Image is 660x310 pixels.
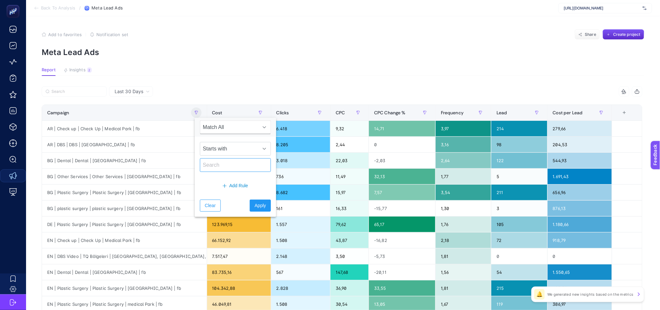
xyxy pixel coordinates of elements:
div: 1.508 [271,232,330,248]
div: 2.148 [271,248,330,264]
button: Apply [250,200,271,212]
div: BG | Dental | Dental | [GEOGRAPHIC_DATA] | fb [42,153,207,168]
div: 1,81 [436,280,491,296]
div: EN | Plastic Surgery | Plastic Surgery | [GEOGRAPHIC_DATA] | fb [42,280,207,296]
div: 98 [491,137,547,152]
div: 0 [548,248,612,264]
div: 204,53 [548,137,612,152]
button: Add to favorites [42,32,82,37]
span: / [79,5,81,10]
div: 211 [491,185,547,200]
div: EN | Dental | Dental | [GEOGRAPHIC_DATA] | fb [42,264,207,280]
div: 2,44 [330,137,369,152]
div: 36,90 [330,280,369,296]
div: 8.682 [271,185,330,200]
div: 2.828 [271,280,330,296]
div: 1.550,65 [548,264,612,280]
div: 54 [491,264,547,280]
div: 9,32 [330,121,369,136]
div: BG | plastic surgery | plastic surgery | [GEOGRAPHIC_DATA] | fb [42,201,207,216]
div: EN | DBS Video | TQ Bölgeleri | [GEOGRAPHIC_DATA], [GEOGRAPHIC_DATA], [GEOGRAPHIC_DATA] | Gönderi... [42,248,207,264]
div: 656,96 [548,185,612,200]
span: Meta Lead Ads [91,6,123,11]
div: 2,64 [436,153,491,168]
span: Insights [69,67,86,73]
div: -2,03 [369,153,435,168]
div: 1,77 [436,169,491,184]
div: + [618,110,631,115]
div: AR | Check up | Check Up | Medical Park | fb [42,121,207,136]
div: 79,62 [330,217,369,232]
div: -5,73 [369,248,435,264]
div: 🔔 [534,289,545,300]
div: 214 [491,121,547,136]
span: Cost per Lead [553,110,583,115]
div: 1.180,66 [548,217,612,232]
div: 43,87 [330,232,369,248]
span: Last 30 Days [115,88,143,95]
div: 544,93 [548,153,612,168]
span: CPC [336,110,345,115]
span: Share [585,32,597,37]
div: 66.152,92 [207,232,271,248]
div: 736 [271,169,330,184]
span: Match All [200,121,258,134]
span: Lead [497,110,507,115]
button: Clear [200,200,220,212]
div: 33,55 [369,280,435,296]
span: Starts with [200,142,258,155]
div: 147,68 [330,264,369,280]
div: 161 [271,201,330,216]
div: 8.205 [271,137,330,152]
div: 8 items selected [617,110,623,124]
div: 1,30 [436,201,491,216]
div: 105 [491,217,547,232]
button: Share [575,29,600,40]
div: 485,32 [548,280,612,296]
div: AR | DBS | DBS | [GEOGRAPHIC_DATA] | fb [42,137,207,152]
div: 3,54 [436,185,491,200]
div: 918,79 [548,232,612,248]
button: Notification set [90,32,128,37]
div: 123.969,15 [207,217,271,232]
div: 1,76 [436,217,491,232]
div: 65,17 [369,217,435,232]
div: 2,18 [436,232,491,248]
div: 215 [491,280,547,296]
div: 1.557 [271,217,330,232]
div: 3.018 [271,153,330,168]
div: BG | Other Services | Other Services | [GEOGRAPHIC_DATA] | fb [42,169,207,184]
div: 104.342,88 [207,280,271,296]
div: 1.691,43 [548,169,612,184]
span: Add to favorites [48,32,82,37]
div: 11,49 [330,169,369,184]
div: 15,97 [330,185,369,200]
div: 5 [491,169,547,184]
div: 3,50 [330,248,369,264]
span: Clicks [276,110,289,115]
div: -16,82 [369,232,435,248]
span: Campaign [47,110,69,115]
div: -15,77 [369,201,435,216]
div: EN | Check up | Check Up | Medical Park | fb [42,232,207,248]
button: Add Rule [200,180,271,192]
div: DE | Plastic Surgery | Plastic Surgery | [GEOGRAPHIC_DATA] | fb [42,217,207,232]
span: Clear [205,202,216,209]
div: 0 [491,248,547,264]
div: 279,66 [548,121,612,136]
div: 876,13 [548,201,612,216]
span: Report [42,67,56,73]
div: 2 [87,67,92,73]
div: 0 [369,137,435,152]
p: We generated new insights based on the metrics [547,292,634,297]
span: CPC Change % [374,110,406,115]
div: 7.517,47 [207,248,271,264]
input: Search [51,89,103,94]
p: Meta Lead Ads [42,48,644,57]
span: Create project [613,32,640,37]
span: Add Rule [229,182,248,189]
span: [URL][DOMAIN_NAME] [564,6,640,11]
img: svg%3e [643,5,647,11]
span: Cost [212,110,222,115]
div: 7,57 [369,185,435,200]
